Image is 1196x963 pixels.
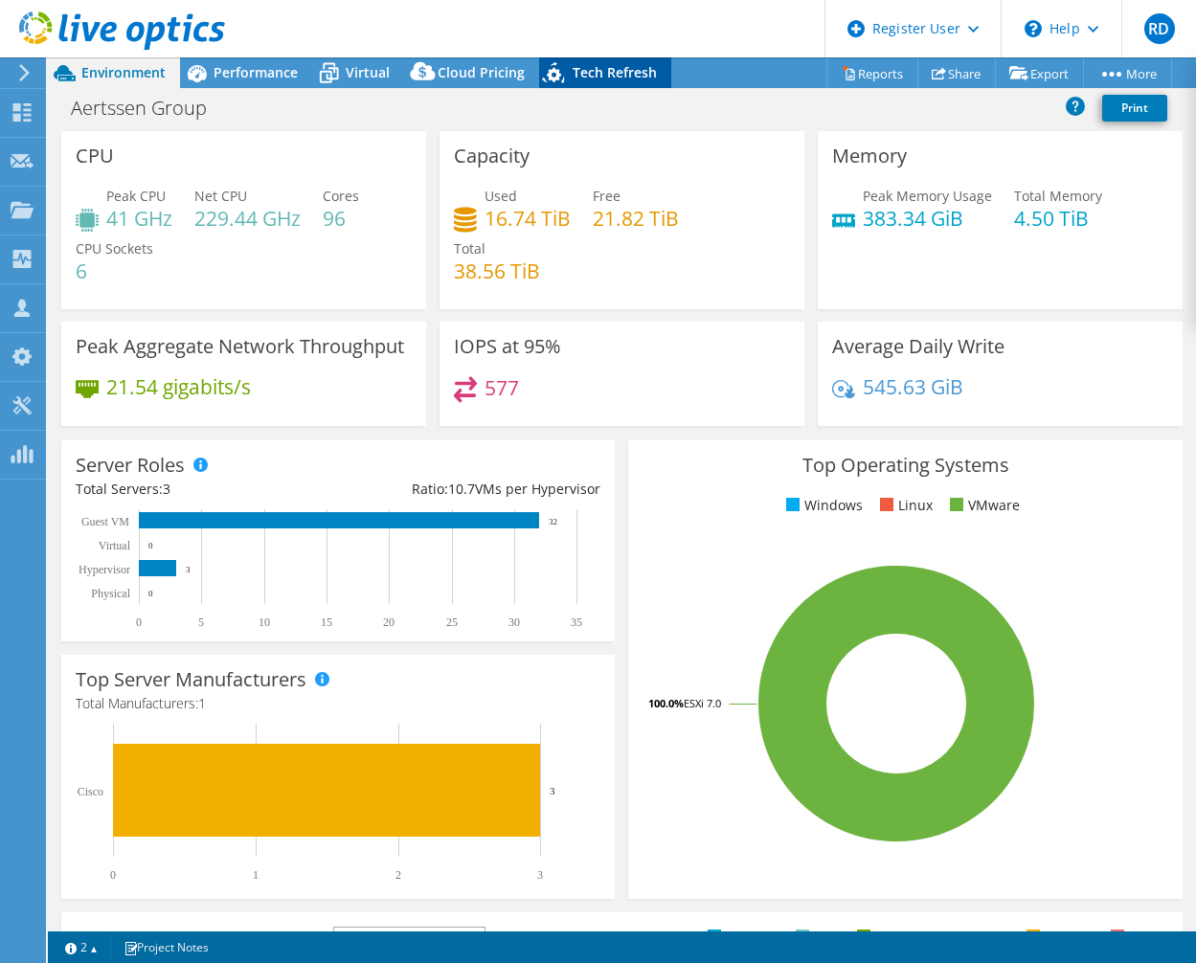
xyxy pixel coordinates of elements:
li: Latency [1022,927,1094,948]
li: Linux [875,495,933,516]
text: 0 [110,868,116,882]
span: 10.7 [448,480,475,498]
span: Virtual [346,63,390,81]
span: Environment [81,63,166,81]
text: Guest VM [81,515,129,528]
a: Print [1102,95,1167,122]
h3: Top Server Manufacturers [76,669,306,690]
span: Net CPU [194,187,247,205]
h4: 21.54 gigabits/s [106,376,251,397]
div: Total Servers: [76,479,338,500]
h4: 383.34 GiB [863,208,992,229]
h4: 41 GHz [106,208,172,229]
h4: 96 [323,208,359,229]
span: Tech Refresh [573,63,657,81]
h4: Total Manufacturers: [76,693,600,714]
text: 3 [550,785,555,796]
h3: IOPS at 95% [454,336,561,357]
text: 35 [571,616,582,629]
li: Network Throughput [852,927,1009,948]
text: 0 [148,541,153,550]
span: CPU Sockets [76,239,153,258]
text: 3 [186,565,191,574]
text: 32 [549,517,557,526]
span: Cores [323,187,359,205]
span: Performance [214,63,298,81]
h3: Top Operating Systems [643,455,1167,476]
text: 2 [395,868,401,882]
h4: 545.63 GiB [863,376,963,397]
span: Free [593,187,621,205]
h4: 16.74 TiB [485,208,571,229]
h3: Memory [832,146,907,167]
text: 0 [148,589,153,598]
text: Hypervisor [79,563,130,576]
h4: 21.82 TiB [593,208,679,229]
a: Export [995,58,1084,88]
a: 2 [52,935,111,959]
span: Cloud Pricing [438,63,525,81]
text: Cisco [78,785,103,798]
h4: 38.56 TiB [454,260,540,281]
text: 30 [508,616,520,629]
text: Virtual [99,539,131,552]
text: 25 [446,616,458,629]
span: 1 [198,694,206,712]
text: 10 [259,616,270,629]
li: VMware [945,495,1020,516]
tspan: 100.0% [648,696,684,710]
div: Ratio: VMs per Hypervisor [338,479,600,500]
span: Peak Memory Usage [863,187,992,205]
text: Physical [91,587,130,600]
li: IOPS [1106,927,1159,948]
span: IOPS [334,928,485,951]
h4: 6 [76,260,153,281]
h3: Server Roles [76,455,185,476]
h4: 577 [485,377,519,398]
a: Share [917,58,996,88]
text: 20 [383,616,395,629]
span: Total Memory [1014,187,1102,205]
li: CPU [791,927,840,948]
h4: 4.50 TiB [1014,208,1102,229]
text: 1 [253,868,259,882]
h3: CPU [76,146,114,167]
text: 3 [537,868,543,882]
tspan: ESXi 7.0 [684,696,721,710]
h1: Aertssen Group [62,98,237,119]
a: More [1083,58,1172,88]
h4: 229.44 GHz [194,208,301,229]
svg: \n [1025,20,1042,37]
span: Total [454,239,485,258]
li: Memory [703,927,779,948]
h3: Capacity [454,146,530,167]
a: Reports [826,58,918,88]
a: Project Notes [110,935,222,959]
span: 3 [163,480,170,498]
h3: Peak Aggregate Network Throughput [76,336,404,357]
li: Windows [781,495,863,516]
text: 5 [198,616,204,629]
span: Used [485,187,517,205]
text: 15 [321,616,332,629]
span: RD [1144,13,1175,44]
h3: Average Daily Write [832,336,1004,357]
text: 0 [136,616,142,629]
span: Peak CPU [106,187,166,205]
